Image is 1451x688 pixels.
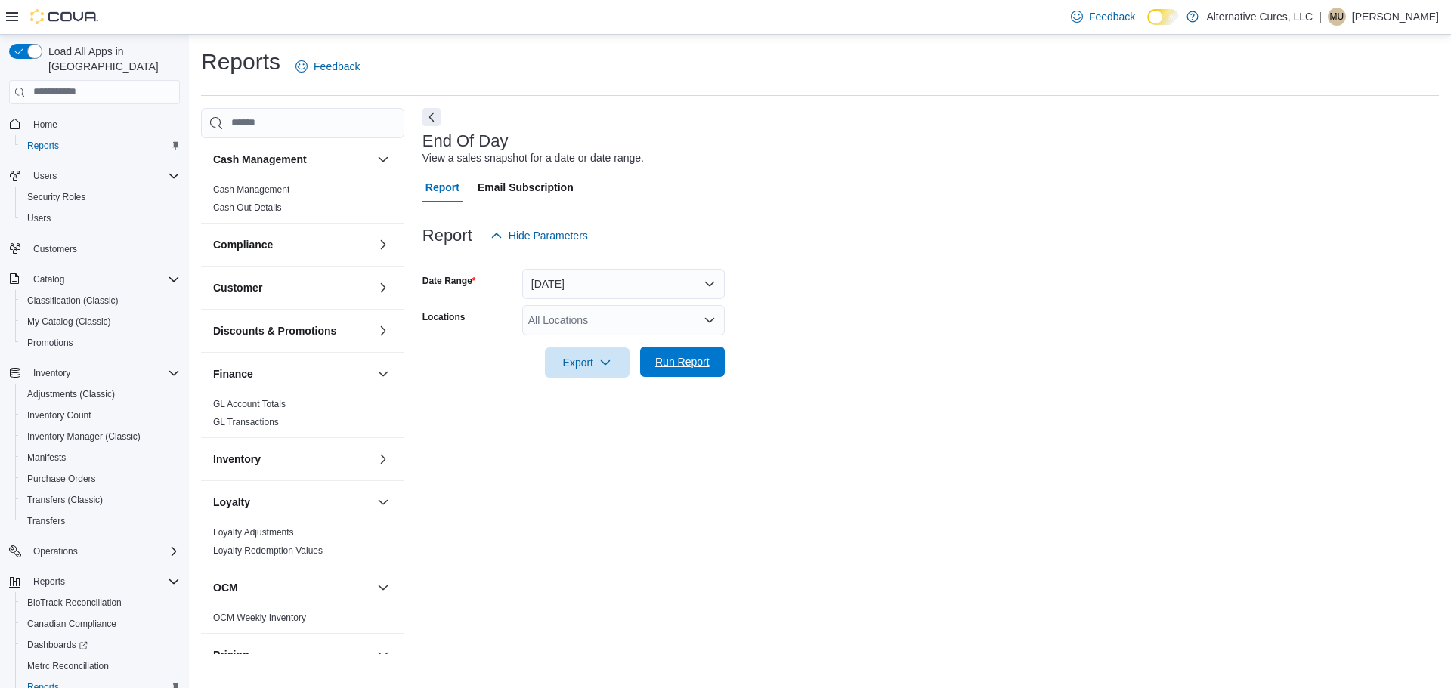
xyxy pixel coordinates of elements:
span: Home [27,115,180,134]
a: Dashboards [21,636,94,654]
span: Users [27,167,180,185]
span: Operations [33,545,78,557]
div: Morgan Underhill [1328,8,1346,26]
span: Run Report [655,354,710,369]
button: Loyalty [374,493,392,511]
div: View a sales snapshot for a date or date range. [422,150,644,166]
a: My Catalog (Classic) [21,313,117,331]
span: Dashboards [27,639,88,651]
div: Loyalty [201,523,404,566]
button: Users [3,165,186,187]
button: Next [422,108,441,126]
span: Loyalty Redemption Values [213,545,323,557]
span: Load All Apps in [GEOGRAPHIC_DATA] [42,44,180,74]
h3: Report [422,227,472,245]
button: Promotions [15,332,186,353]
a: Loyalty Redemption Values [213,545,323,556]
h3: OCM [213,580,238,595]
a: Users [21,209,57,227]
button: Transfers [15,511,186,532]
a: Transfers [21,512,71,530]
button: Loyalty [213,495,371,510]
h3: Customer [213,280,262,295]
span: Dark Mode [1147,25,1148,26]
button: Reports [27,572,71,591]
button: Discounts & Promotions [374,322,392,340]
a: Customers [27,240,83,258]
span: Classification (Classic) [21,292,180,310]
h3: Finance [213,366,253,381]
button: Hide Parameters [484,221,594,251]
span: Inventory Manager (Classic) [21,427,180,446]
button: Inventory [27,364,76,382]
span: Reports [27,140,59,152]
span: MU [1330,8,1344,26]
span: Cash Out Details [213,202,282,214]
button: Home [3,113,186,135]
span: Reports [21,137,180,155]
a: Cash Out Details [213,202,282,213]
span: Promotions [27,337,73,349]
h3: Inventory [213,452,261,467]
span: Promotions [21,334,180,352]
span: Email Subscription [478,172,574,202]
button: Metrc Reconciliation [15,656,186,677]
a: Security Roles [21,188,91,206]
button: Discounts & Promotions [213,323,371,338]
span: Reports [27,572,180,591]
span: Catalog [33,273,64,285]
span: My Catalog (Classic) [27,316,111,328]
span: Adjustments (Classic) [21,385,180,403]
button: Run Report [640,347,725,377]
a: Purchase Orders [21,470,102,488]
span: Reports [33,575,65,588]
a: GL Transactions [213,417,279,427]
span: Transfers [21,512,180,530]
a: Transfers (Classic) [21,491,109,509]
span: GL Transactions [213,416,279,428]
button: Customer [374,279,392,297]
span: My Catalog (Classic) [21,313,180,331]
span: Transfers [27,515,65,527]
a: Promotions [21,334,79,352]
h3: Cash Management [213,152,307,167]
button: Catalog [3,269,186,290]
a: GL Account Totals [213,399,286,409]
div: Finance [201,395,404,437]
span: Metrc Reconciliation [27,660,109,672]
span: Customers [27,239,180,258]
button: Customers [3,238,186,260]
h3: Pricing [213,647,249,662]
span: Operations [27,542,180,560]
a: Inventory Manager (Classic) [21,427,147,446]
span: Cash Management [213,184,289,196]
span: Export [554,347,620,378]
span: Users [21,209,180,227]
a: Loyalty Adjustments [213,527,294,538]
h3: Discounts & Promotions [213,323,336,338]
span: Users [33,170,57,182]
a: Canadian Compliance [21,615,122,633]
button: Operations [3,541,186,562]
h1: Reports [201,47,280,77]
button: Reports [15,135,186,156]
button: Users [15,208,186,229]
span: Transfers (Classic) [21,491,180,509]
a: Feedback [1065,2,1141,32]
span: Feedback [314,59,360,74]
span: Classification (Classic) [27,295,119,307]
span: OCM Weekly Inventory [213,612,306,624]
button: Inventory [374,450,392,468]
a: Adjustments (Classic) [21,385,121,403]
button: Cash Management [374,150,392,168]
span: GL Account Totals [213,398,286,410]
button: Customer [213,280,371,295]
button: Reports [3,571,186,592]
button: Compliance [213,237,371,252]
span: Canadian Compliance [21,615,180,633]
a: Metrc Reconciliation [21,657,115,675]
button: Finance [374,365,392,383]
a: OCM Weekly Inventory [213,612,306,623]
button: Users [27,167,63,185]
a: Reports [21,137,65,155]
